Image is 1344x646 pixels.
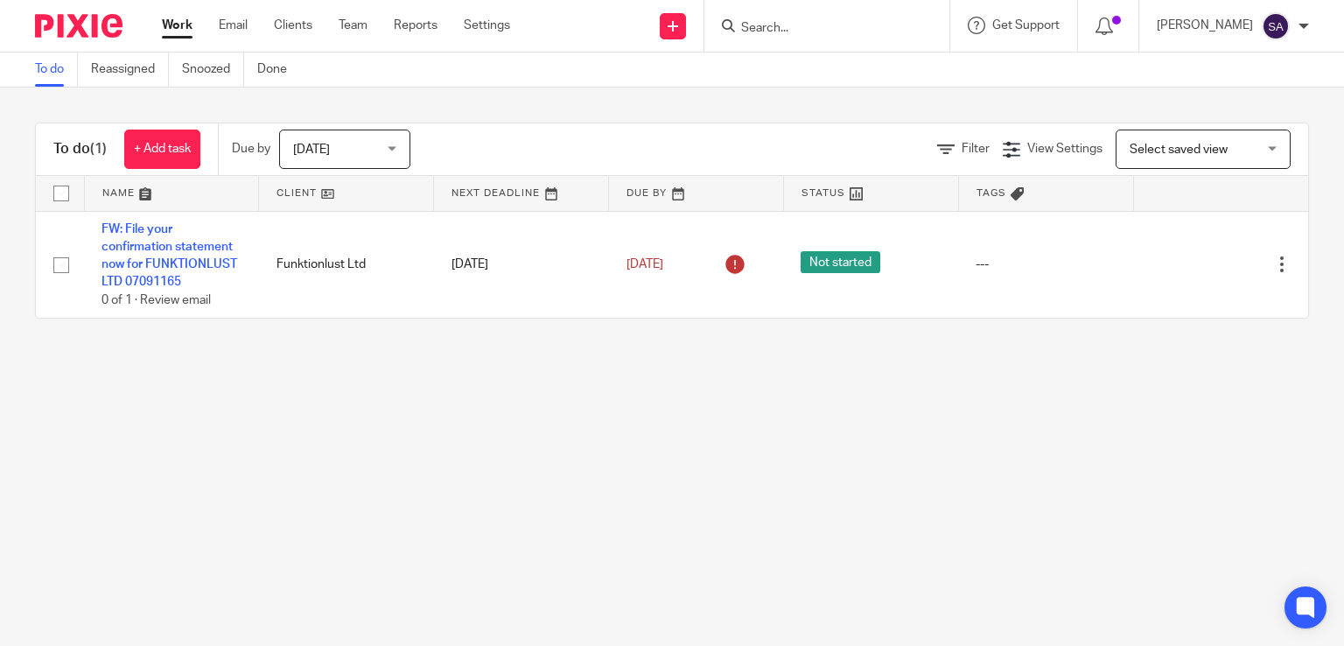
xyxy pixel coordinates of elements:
[101,294,211,306] span: 0 of 1 · Review email
[801,251,880,273] span: Not started
[219,17,248,34] a: Email
[124,130,200,169] a: + Add task
[464,17,510,34] a: Settings
[1027,143,1102,155] span: View Settings
[293,144,330,156] span: [DATE]
[339,17,367,34] a: Team
[257,53,300,87] a: Done
[992,19,1060,32] span: Get Support
[626,258,663,270] span: [DATE]
[274,17,312,34] a: Clients
[259,211,434,318] td: Funktionlust Ltd
[91,53,169,87] a: Reassigned
[739,21,897,37] input: Search
[232,140,270,158] p: Due by
[1130,144,1228,156] span: Select saved view
[90,142,107,156] span: (1)
[1157,17,1253,34] p: [PERSON_NAME]
[976,188,1006,198] span: Tags
[182,53,244,87] a: Snoozed
[434,211,609,318] td: [DATE]
[162,17,192,34] a: Work
[394,17,437,34] a: Reports
[35,53,78,87] a: To do
[962,143,990,155] span: Filter
[53,140,107,158] h1: To do
[101,223,237,289] a: FW: File your confirmation statement now for FUNKTIONLUST LTD 07091165
[1262,12,1290,40] img: svg%3E
[976,256,1116,273] div: ---
[35,14,122,38] img: Pixie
